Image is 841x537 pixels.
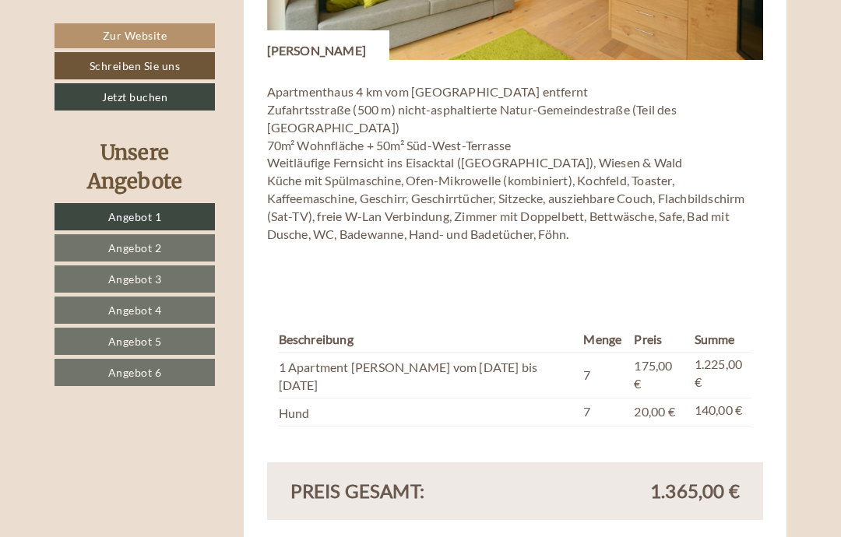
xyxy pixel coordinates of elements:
td: 140,00 € [688,398,751,426]
span: Angebot 1 [108,210,162,223]
span: Angebot 2 [108,241,162,254]
span: Angebot 5 [108,335,162,348]
th: Menge [577,328,628,352]
small: 17:38 [24,76,245,87]
td: 7 [577,353,628,398]
span: Angebot 6 [108,366,162,379]
span: 1.365,00 € [650,478,740,504]
div: Apartments Fuchsmaurer [24,46,245,58]
td: Hund [279,398,578,426]
td: 1.225,00 € [688,353,751,398]
p: Apartmenthaus 4 km vom [GEOGRAPHIC_DATA] entfernt Zufahrtsstraße (500 m) nicht-asphaltierte Natur... [267,83,764,261]
td: 7 [577,398,628,426]
th: Summe [688,328,751,352]
div: [DATE] [219,12,277,39]
th: Preis [628,328,688,352]
div: [PERSON_NAME] [267,30,390,60]
td: 1 Apartment [PERSON_NAME] vom [DATE] bis [DATE] [279,353,578,398]
th: Beschreibung [279,328,578,352]
div: Unsere Angebote [55,138,215,195]
span: Angebot 3 [108,272,162,286]
button: Senden [411,410,497,437]
div: Guten Tag, wie können wir Ihnen helfen? [12,43,252,90]
span: Angebot 4 [108,304,162,317]
span: 175,00 € [634,358,672,391]
span: 20,00 € [634,404,674,419]
div: Preis gesamt: [279,478,516,504]
a: Jetzt buchen [55,83,215,111]
a: Zur Website [55,23,215,48]
a: Schreiben Sie uns [55,52,215,79]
